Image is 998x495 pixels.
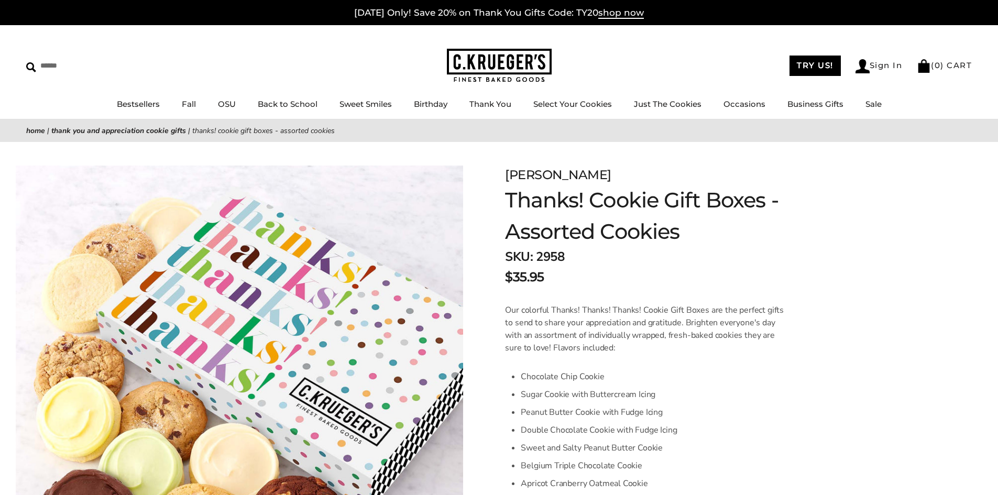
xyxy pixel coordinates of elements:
[521,371,604,382] span: Chocolate Chip Cookie
[469,99,511,109] a: Thank You
[26,62,36,72] img: Search
[917,60,972,70] a: (0) CART
[935,60,941,70] span: 0
[505,166,839,184] div: [PERSON_NAME]
[634,99,701,109] a: Just The Cookies
[787,99,843,109] a: Business Gifts
[258,99,317,109] a: Back to School
[505,184,839,247] h1: Thanks! Cookie Gift Boxes - Assorted Cookies
[51,126,186,136] a: Thank You and Appreciation Cookie Gifts
[856,59,903,73] a: Sign In
[856,59,870,73] img: Account
[339,99,392,109] a: Sweet Smiles
[192,126,335,136] span: Thanks! Cookie Gift Boxes - Assorted Cookies
[182,99,196,109] a: Fall
[521,424,677,436] span: Double Chocolate Cookie with Fudge Icing
[505,304,784,354] span: Our colorful Thanks! Thanks! Thanks! Cookie Gift Boxes are the perfect gifts to send to share you...
[26,58,151,74] input: Search
[521,478,648,489] span: Apricot Cranberry Oatmeal Cookie
[188,126,190,136] span: |
[117,99,160,109] a: Bestsellers
[218,99,236,109] a: OSU
[505,248,533,265] strong: SKU:
[414,99,447,109] a: Birthday
[521,460,642,471] span: Belgium Triple Chocolate Cookie
[865,99,882,109] a: Sale
[354,7,644,19] a: [DATE] Only! Save 20% on Thank You Gifts Code: TY20shop now
[533,99,612,109] a: Select Your Cookies
[26,126,45,136] a: Home
[521,406,663,418] span: Peanut Butter Cookie with Fudge Icing
[917,59,931,73] img: Bag
[536,248,564,265] span: 2958
[505,268,544,287] span: $35.95
[26,125,972,137] nav: breadcrumbs
[789,56,841,76] a: TRY US!
[447,49,552,83] img: C.KRUEGER'S
[47,126,49,136] span: |
[723,99,765,109] a: Occasions
[598,7,644,19] span: shop now
[521,442,663,454] span: Sweet and Salty Peanut Butter Cookie
[521,389,655,400] span: Sugar Cookie with Buttercream Icing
